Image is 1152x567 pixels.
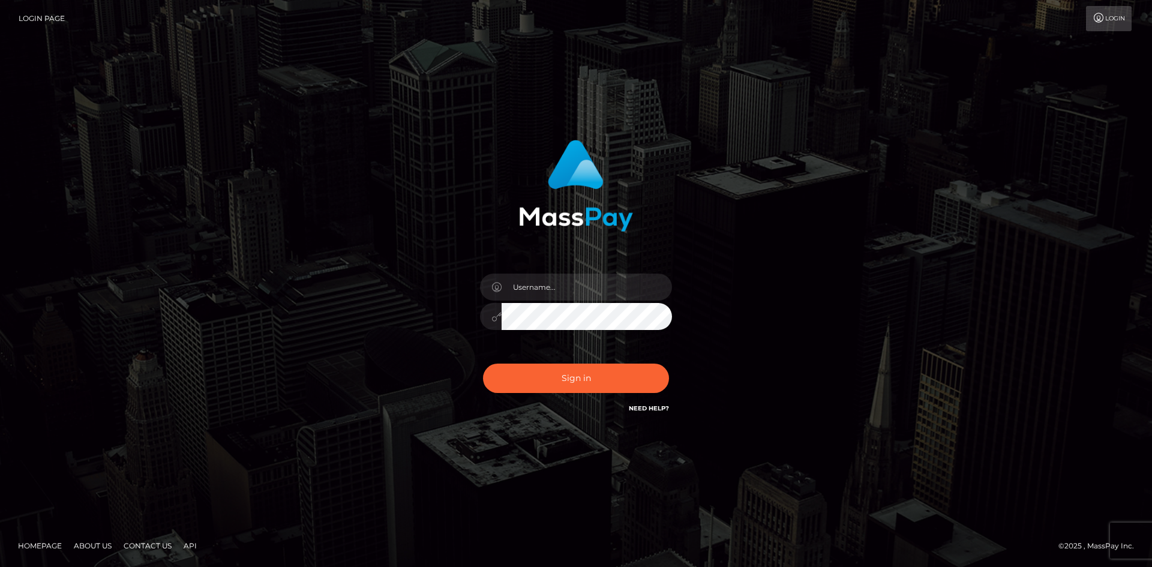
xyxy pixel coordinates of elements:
a: About Us [69,536,116,555]
button: Sign in [483,364,669,393]
a: Contact Us [119,536,176,555]
input: Username... [502,274,672,301]
a: Login [1086,6,1132,31]
a: Homepage [13,536,67,555]
img: MassPay Login [519,140,633,232]
a: Need Help? [629,404,669,412]
a: API [179,536,202,555]
a: Login Page [19,6,65,31]
div: © 2025 , MassPay Inc. [1058,539,1143,553]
